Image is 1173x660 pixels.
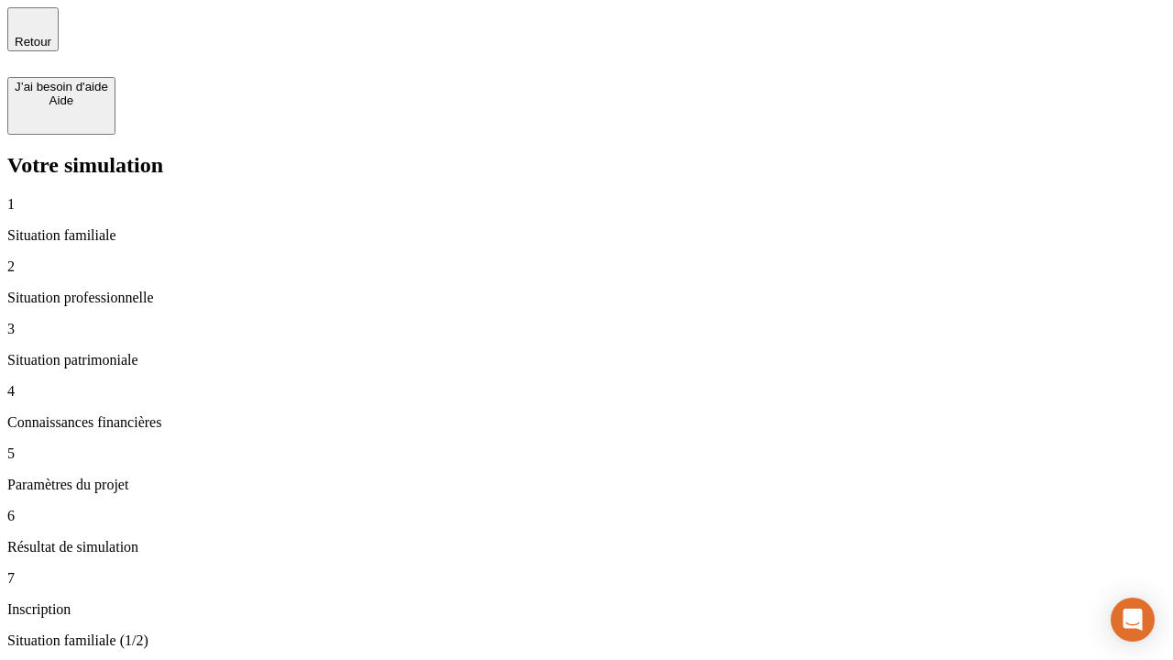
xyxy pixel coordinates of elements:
[7,445,1166,462] p: 5
[7,383,1166,400] p: 4
[7,77,115,135] button: J’ai besoin d'aideAide
[7,632,1166,649] p: Situation familiale (1/2)
[7,7,59,51] button: Retour
[15,80,108,93] div: J’ai besoin d'aide
[7,601,1166,618] p: Inscription
[7,290,1166,306] p: Situation professionnelle
[7,196,1166,213] p: 1
[7,321,1166,337] p: 3
[7,508,1166,524] p: 6
[7,477,1166,493] p: Paramètres du projet
[7,414,1166,431] p: Connaissances financières
[7,352,1166,368] p: Situation patrimoniale
[7,227,1166,244] p: Situation familiale
[1111,598,1155,642] div: Open Intercom Messenger
[15,35,51,49] span: Retour
[15,93,108,107] div: Aide
[7,570,1166,587] p: 7
[7,258,1166,275] p: 2
[7,539,1166,555] p: Résultat de simulation
[7,153,1166,178] h2: Votre simulation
